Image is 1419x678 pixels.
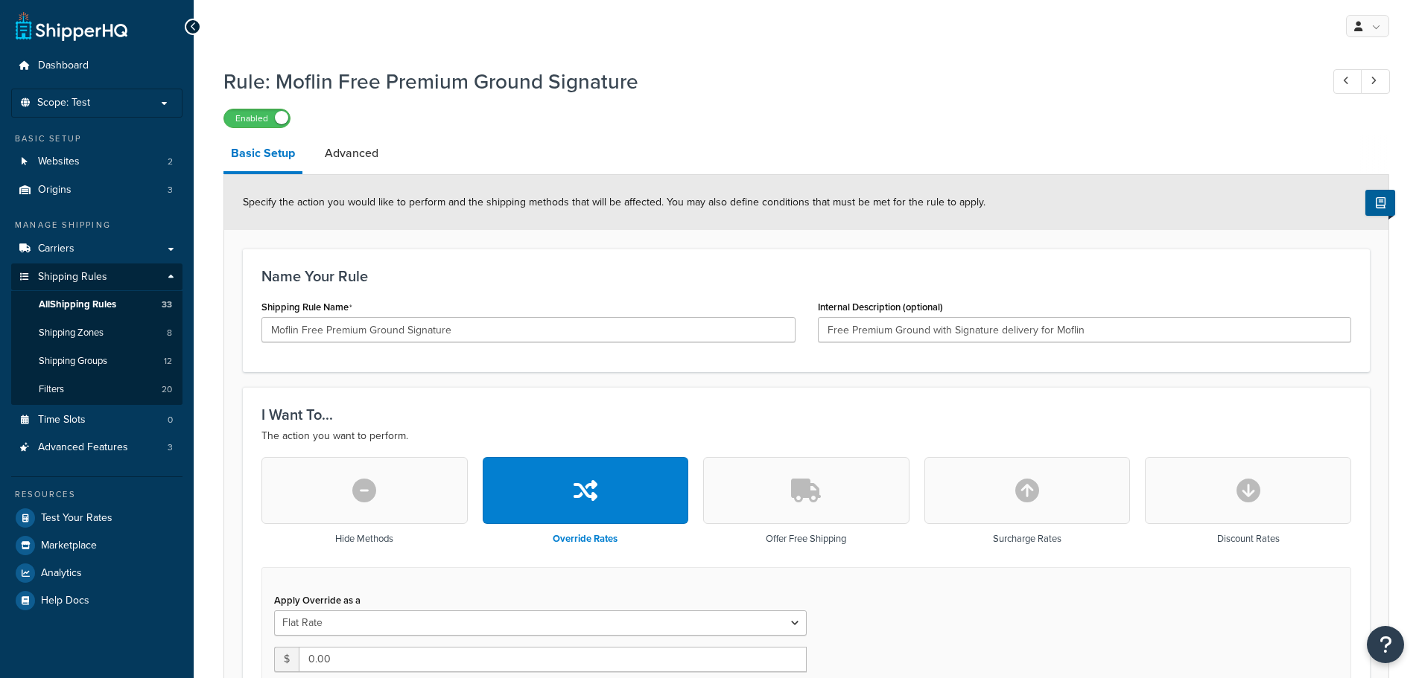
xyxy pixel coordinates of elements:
label: Apply Override as a [274,595,361,606]
button: Show Help Docs [1365,190,1395,216]
label: Enabled [224,109,290,127]
span: Help Docs [41,595,89,607]
button: Open Resource Center [1367,626,1404,663]
a: Advanced Features3 [11,434,182,461]
li: Shipping Rules [11,263,182,405]
h3: Discount Rates [1217,534,1280,544]
a: Previous Record [1333,69,1362,94]
span: Websites [38,156,80,168]
span: Origins [38,184,72,196]
label: Shipping Rule Name [261,301,352,313]
div: Basic Setup [11,132,182,145]
li: Websites [11,148,182,176]
h3: I Want To... [261,406,1351,423]
a: Shipping Zones8 [11,319,182,347]
a: Dashboard [11,52,182,80]
span: 12 [164,355,172,368]
span: Advanced Features [38,441,128,454]
a: Basic Setup [223,135,302,174]
span: 33 [162,298,172,311]
h1: Rule: Moflin Free Premium Ground Signature [223,67,1306,96]
a: Filters20 [11,376,182,403]
span: Scope: Test [37,97,90,109]
div: Resources [11,488,182,501]
h3: Hide Methods [335,534,393,544]
span: Time Slots [38,414,86,426]
span: 3 [168,441,173,454]
a: AllShipping Rules33 [11,291,182,319]
li: Shipping Groups [11,348,182,375]
a: Shipping Rules [11,263,182,291]
li: Time Slots [11,406,182,434]
a: Shipping Groups12 [11,348,182,375]
a: Help Docs [11,587,182,614]
a: Websites2 [11,148,182,176]
p: The action you want to perform. [261,427,1351,445]
span: Analytics [41,567,82,580]
span: Shipping Groups [39,355,107,368]
a: Time Slots0 [11,406,182,434]
span: All Shipping Rules [39,298,116,311]
a: Next Record [1361,69,1390,94]
li: Origins [11,176,182,204]
span: Specify the action you would like to perform and the shipping methods that will be affected. You ... [243,194,985,210]
span: Shipping Rules [38,271,107,284]
span: Dashboard [38,60,89,72]
h3: Name Your Rule [261,268,1351,284]
h3: Override Rates [553,534,618,544]
li: Filters [11,376,182,403]
h3: Offer Free Shipping [766,534,846,544]
a: Marketplace [11,532,182,559]
li: Shipping Zones [11,319,182,347]
span: 0 [168,414,173,426]
label: Internal Description (optional) [818,301,943,313]
span: 8 [167,327,172,339]
a: Test Your Rates [11,505,182,531]
h3: Surcharge Rates [993,534,1061,544]
span: Filters [39,383,64,396]
span: Carriers [38,243,74,255]
div: Manage Shipping [11,219,182,231]
a: Advanced [317,135,386,171]
a: Origins3 [11,176,182,204]
li: Advanced Features [11,434,182,461]
a: Analytics [11,560,182,586]
span: Marketplace [41,540,97,552]
span: $ [274,647,299,672]
span: Test Your Rates [41,512,112,525]
span: Shipping Zones [39,327,104,339]
a: Carriers [11,235,182,263]
span: 2 [168,156,173,168]
span: 3 [168,184,173,196]
span: 20 [162,383,172,396]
